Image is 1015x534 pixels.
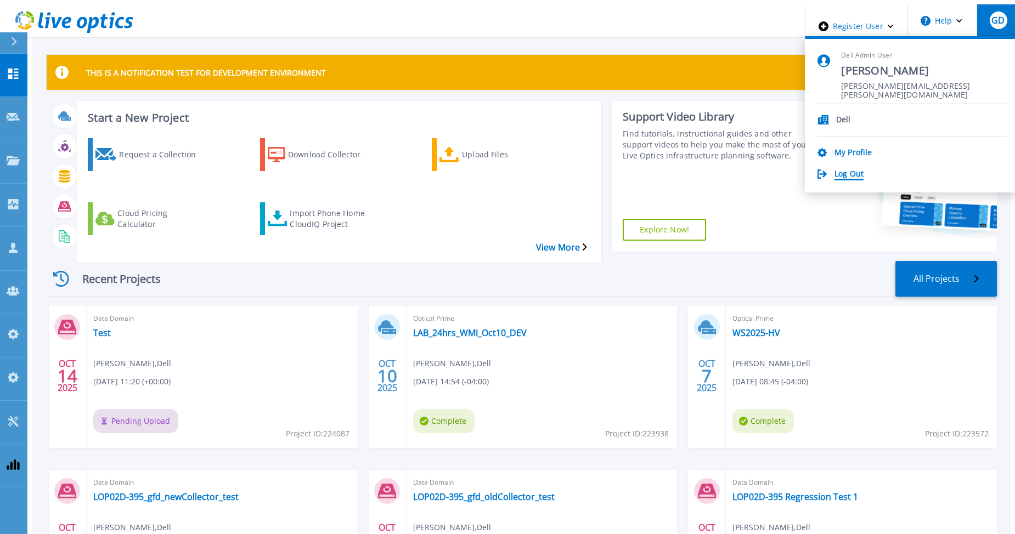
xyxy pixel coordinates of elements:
span: 7 [702,371,712,380]
span: [DATE] 11:20 (+00:00) [93,376,171,388]
span: Optical Prime [413,313,671,325]
a: Cloud Pricing Calculator [88,202,221,235]
div: Download Collector [288,141,376,168]
span: Pending Upload [93,409,178,433]
span: Complete [732,409,794,433]
span: [PERSON_NAME] , Dell [732,521,810,533]
div: Recent Projects [47,265,178,292]
a: LOP02D-395_gfd_newCollector_test [93,491,239,502]
div: Request a Collection [119,141,207,168]
span: [PERSON_NAME] , Dell [93,357,171,370]
a: All Projects [895,261,997,297]
span: [PERSON_NAME] , Dell [413,521,491,533]
div: OCT 2025 [696,356,717,396]
p: Dell [836,115,851,126]
span: 14 [58,371,77,380]
button: Help [907,4,976,37]
span: GD [991,16,1005,25]
div: Find tutorials, instructional guides and other support videos to help you make the most of your L... [623,128,819,161]
span: Project ID: 224087 [286,428,349,440]
span: Optical Prime [732,313,990,325]
div: Support Video Library [623,110,819,124]
span: Dell Admin User [841,51,1007,60]
span: 10 [377,371,397,380]
span: [PERSON_NAME][EMAIL_ADDRESS][PERSON_NAME][DOMAIN_NAME] [841,82,1007,92]
span: [PERSON_NAME] , Dell [732,357,810,370]
span: Data Domain [93,476,351,488]
span: Project ID: 223572 [925,428,989,440]
a: Download Collector [260,138,393,171]
span: Data Domain [413,476,671,488]
span: [DATE] 08:45 (-04:00) [732,376,808,388]
div: Upload Files [462,141,550,168]
span: [PERSON_NAME] , Dell [413,357,491,370]
a: LOP02D-395_gfd_oldCollector_test [413,491,555,502]
span: Project ID: 223938 [605,428,669,440]
div: Register User [805,4,907,48]
span: Data Domain [93,313,351,325]
a: Request a Collection [88,138,221,171]
div: Import Phone Home CloudIQ Project [290,205,377,232]
a: Test [93,327,111,338]
div: Cloud Pricing Calculator [117,205,205,232]
span: Data Domain [732,476,990,488]
a: View More [536,242,587,253]
a: LAB_24hrs_WMI_Oct10_DEV [413,327,527,338]
a: Log Out [834,169,864,180]
div: OCT 2025 [57,356,78,396]
a: LOP02D-395 Regression Test 1 [732,491,858,502]
span: [PERSON_NAME] , Dell [93,521,171,533]
a: WS2025-HV [732,327,780,338]
span: [DATE] 14:54 (-04:00) [413,376,489,388]
span: [PERSON_NAME] [841,64,1007,78]
p: THIS IS A NOTIFICATION TEST FOR DEVELOPMENT ENVIRONMENT [86,67,326,78]
span: Complete [413,409,475,433]
a: My Profile [834,148,872,158]
a: Explore Now! [623,219,706,241]
div: OCT 2025 [377,356,398,396]
h3: Start a New Project [88,112,587,124]
a: Upload Files [432,138,565,171]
